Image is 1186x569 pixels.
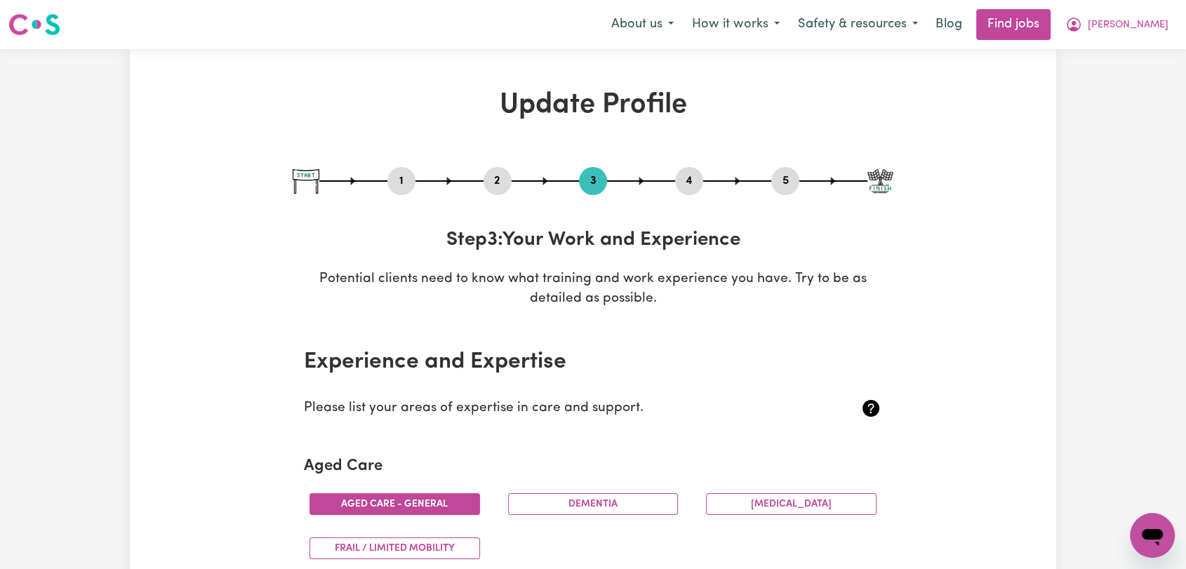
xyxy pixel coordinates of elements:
h3: Step 3 : Your Work and Experience [293,229,893,253]
button: Safety & resources [789,10,927,39]
iframe: Button to launch messaging window [1130,513,1175,558]
button: How it works [683,10,789,39]
a: Careseekers logo [8,8,60,41]
span: [PERSON_NAME] [1088,18,1168,33]
button: Go to step 2 [484,172,512,190]
a: Blog [927,9,971,40]
button: Go to step 5 [771,172,799,190]
a: Find jobs [976,9,1051,40]
p: Please list your areas of expertise in care and support. [304,399,786,419]
button: Dementia [508,493,679,515]
button: Aged care - General [309,493,480,515]
button: Go to step 1 [387,172,415,190]
button: Go to step 4 [675,172,703,190]
img: Careseekers logo [8,12,60,37]
button: Go to step 3 [579,172,607,190]
h2: Aged Care [304,457,882,476]
button: My Account [1056,10,1178,39]
h1: Update Profile [293,88,893,122]
button: Frail / limited mobility [309,537,480,559]
button: About us [602,10,683,39]
button: [MEDICAL_DATA] [706,493,877,515]
h2: Experience and Expertise [304,349,882,375]
p: Potential clients need to know what training and work experience you have. Try to be as detailed ... [293,269,893,310]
